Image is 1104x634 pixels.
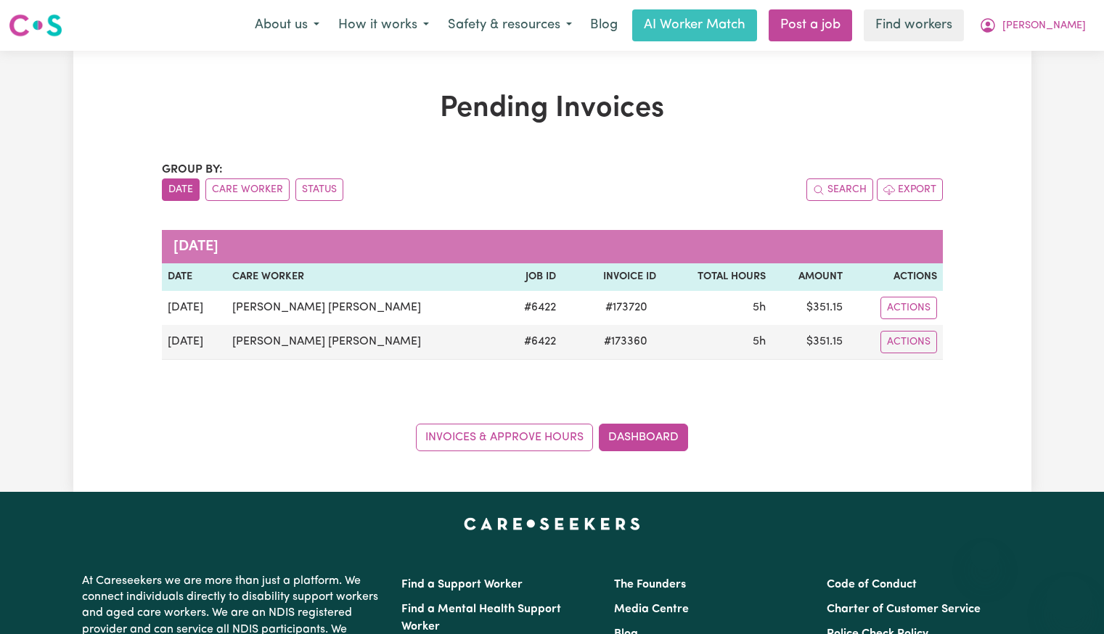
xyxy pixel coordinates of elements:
[970,10,1095,41] button: My Account
[614,604,689,615] a: Media Centre
[562,263,662,291] th: Invoice ID
[772,291,849,325] td: $ 351.15
[401,604,561,633] a: Find a Mental Health Support Worker
[769,9,852,41] a: Post a job
[245,10,329,41] button: About us
[416,424,593,451] a: Invoices & Approve Hours
[595,333,656,350] span: # 173360
[662,263,772,291] th: Total Hours
[970,541,999,570] iframe: Close message
[226,263,502,291] th: Care Worker
[772,325,849,360] td: $ 351.15
[581,9,626,41] a: Blog
[205,178,290,201] button: sort invoices by care worker
[162,164,223,176] span: Group by:
[401,579,523,590] a: Find a Support Worker
[864,9,964,41] a: Find workers
[502,291,563,325] td: # 6422
[502,325,563,360] td: # 6422
[162,291,226,325] td: [DATE]
[162,263,226,291] th: Date
[226,291,502,325] td: [PERSON_NAME] [PERSON_NAME]
[464,518,640,530] a: Careseekers home page
[162,178,200,201] button: sort invoices by date
[877,178,943,201] button: Export
[772,263,849,291] th: Amount
[226,325,502,360] td: [PERSON_NAME] [PERSON_NAME]
[614,579,686,590] a: The Founders
[827,579,917,590] a: Code of Conduct
[502,263,563,291] th: Job ID
[597,299,656,316] span: # 173720
[827,604,981,615] a: Charter of Customer Service
[880,331,937,353] button: Actions
[880,297,937,319] button: Actions
[806,178,873,201] button: Search
[162,230,943,263] caption: [DATE]
[438,10,581,41] button: Safety & resources
[162,91,943,126] h1: Pending Invoices
[329,10,438,41] button: How it works
[849,263,942,291] th: Actions
[599,424,688,451] a: Dashboard
[1002,18,1086,34] span: [PERSON_NAME]
[9,12,62,38] img: Careseekers logo
[632,9,757,41] a: AI Worker Match
[295,178,343,201] button: sort invoices by paid status
[9,9,62,42] a: Careseekers logo
[753,302,766,313] span: 5 hours
[162,325,226,360] td: [DATE]
[1046,576,1092,622] iframe: Button to launch messaging window
[753,336,766,347] span: 5 hours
